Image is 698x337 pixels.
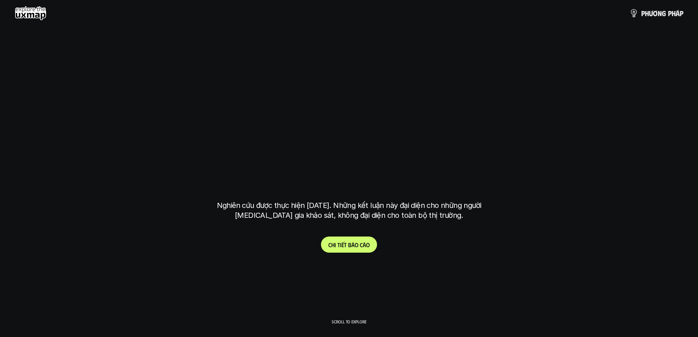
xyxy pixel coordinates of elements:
[351,241,355,248] span: á
[332,319,366,324] p: Scroll to explore
[680,9,683,17] span: p
[668,9,672,17] span: p
[348,241,351,248] span: b
[212,201,487,220] p: Nghiên cứu được thực hiện [DATE]. Những kết luận này đại diện cho những người [MEDICAL_DATA] gia ...
[328,241,331,248] span: C
[641,9,645,17] span: p
[337,241,340,248] span: t
[340,241,341,248] span: i
[658,9,662,17] span: n
[324,87,380,95] h6: Kết quả nghiên cứu
[321,237,377,253] a: Chitiếtbáocáo
[366,241,370,248] span: o
[360,241,363,248] span: c
[341,241,344,248] span: ế
[676,9,680,17] span: á
[653,9,658,17] span: ơ
[629,6,683,21] a: phươngpháp
[218,162,480,193] h1: tại [GEOGRAPHIC_DATA]
[649,9,653,17] span: ư
[645,9,649,17] span: h
[355,241,358,248] span: o
[344,241,347,248] span: t
[672,9,676,17] span: h
[662,9,666,17] span: g
[363,241,366,248] span: á
[215,105,483,135] h1: phạm vi công việc của
[335,241,336,248] span: i
[331,241,335,248] span: h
